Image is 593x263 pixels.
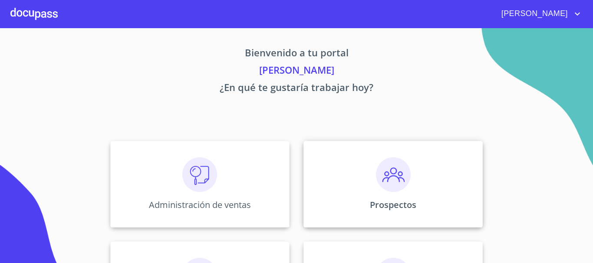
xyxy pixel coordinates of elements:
[29,45,564,63] p: Bienvenido a tu portal
[149,199,251,211] p: Administración de ventas
[29,80,564,97] p: ¿En qué te gustaría trabajar hoy?
[182,157,217,192] img: consulta.png
[495,7,583,21] button: account of current user
[376,157,411,192] img: prospectos.png
[370,199,416,211] p: Prospectos
[29,63,564,80] p: [PERSON_NAME]
[495,7,572,21] span: [PERSON_NAME]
